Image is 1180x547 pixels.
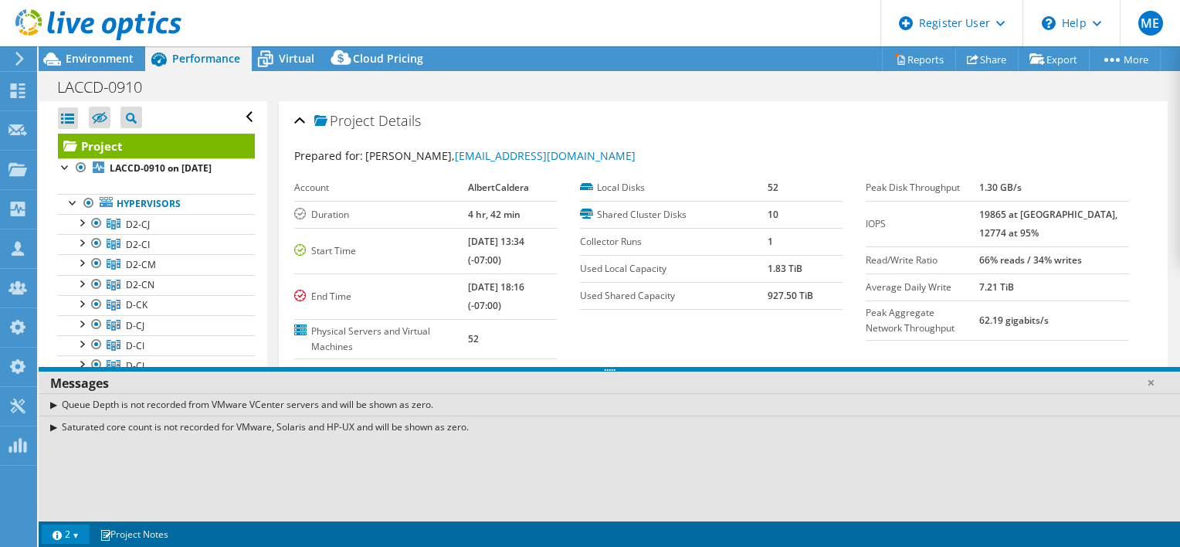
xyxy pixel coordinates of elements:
[294,243,469,259] label: Start Time
[279,51,314,66] span: Virtual
[468,208,520,221] b: 4 hr, 42 min
[126,238,150,251] span: D2-CI
[580,288,768,304] label: Used Shared Capacity
[979,314,1049,327] b: 62.19 gigabits/s
[126,258,156,271] span: D2-CM
[126,218,150,231] span: D2-CJ
[866,305,979,336] label: Peak Aggregate Network Throughput
[58,315,255,335] a: D-CJ
[955,47,1019,71] a: Share
[58,335,255,355] a: D-CI
[172,51,240,66] span: Performance
[580,207,768,223] label: Shared Cluster Disks
[468,280,524,312] b: [DATE] 18:16 (-07:00)
[110,161,212,175] b: LACCD-0910 on [DATE]
[468,235,524,267] b: [DATE] 13:34 (-07:00)
[378,111,421,130] span: Details
[58,194,255,214] a: Hypervisors
[126,319,144,332] span: D-CJ
[126,298,147,311] span: D-CK
[89,525,179,544] a: Project Notes
[580,234,768,250] label: Collector Runs
[294,180,469,195] label: Account
[866,216,979,232] label: IOPS
[126,278,154,291] span: D2-CN
[58,214,255,234] a: D2-CJ
[294,324,469,355] label: Physical Servers and Virtual Machines
[42,525,90,544] a: 2
[866,280,979,295] label: Average Daily Write
[126,339,144,352] span: D-CI
[66,51,134,66] span: Environment
[365,148,636,163] span: [PERSON_NAME],
[1018,47,1090,71] a: Export
[50,79,166,96] h1: LACCD-0910
[58,295,255,315] a: D-CK
[768,181,778,194] b: 52
[58,254,255,274] a: D2-CM
[39,393,1180,416] div: Queue Depth is not recorded from VMware VCenter servers and will be shown as zero.
[768,235,773,248] b: 1
[979,181,1022,194] b: 1.30 GB/s
[314,114,375,129] span: Project
[882,47,956,71] a: Reports
[979,280,1014,294] b: 7.21 TiB
[979,208,1117,240] b: 19865 at [GEOGRAPHIC_DATA], 12774 at 95%
[979,253,1082,267] b: 66% reads / 34% writes
[1042,16,1056,30] svg: \n
[294,148,363,163] label: Prepared for:
[39,372,1180,395] div: Messages
[866,253,979,268] label: Read/Write Ratio
[580,261,768,277] label: Used Local Capacity
[468,332,479,345] b: 52
[58,234,255,254] a: D2-CI
[768,208,778,221] b: 10
[580,180,768,195] label: Local Disks
[294,289,469,304] label: End Time
[294,207,469,223] label: Duration
[1138,11,1163,36] span: ME
[39,416,1180,438] div: Saturated core count is not recorded for VMware, Solaris and HP-UX and will be shown as zero.
[58,275,255,295] a: D2-CN
[58,134,255,158] a: Project
[58,158,255,178] a: LACCD-0910 on [DATE]
[468,181,529,194] b: AlbertCaldera
[353,51,423,66] span: Cloud Pricing
[1089,47,1161,71] a: More
[455,148,636,163] a: [EMAIL_ADDRESS][DOMAIN_NAME]
[768,289,813,302] b: 927.50 TiB
[58,355,255,375] a: D-CL
[866,180,979,195] label: Peak Disk Throughput
[126,359,147,372] span: D-CL
[768,262,802,275] b: 1.83 TiB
